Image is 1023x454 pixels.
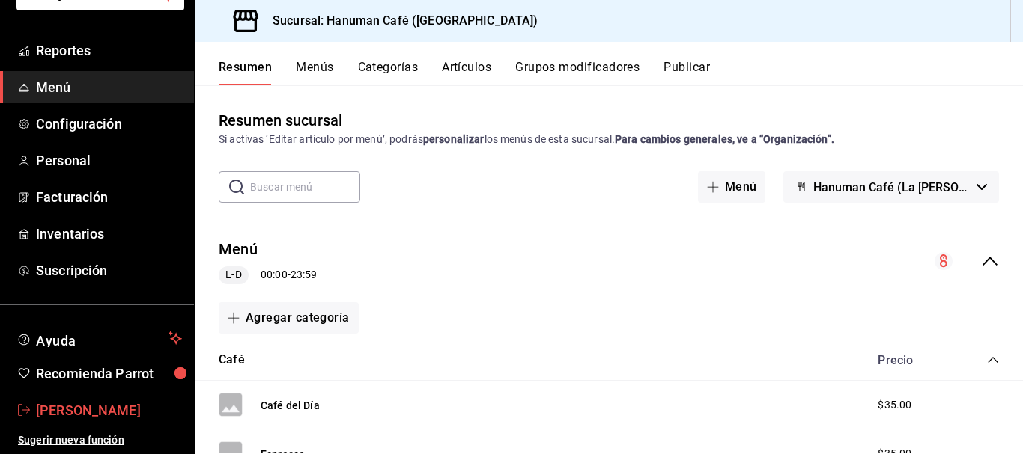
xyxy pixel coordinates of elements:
[261,398,320,413] button: Café del Día
[219,60,272,85] button: Resumen
[442,60,491,85] button: Artículos
[615,133,834,145] strong: Para cambios generales, ve a “Organización”.
[36,363,182,384] span: Recomienda Parrot
[219,132,999,147] div: Si activas ‘Editar artículo por menú’, podrás los menús de esta sucursal.
[664,60,710,85] button: Publicar
[36,40,182,61] span: Reportes
[863,353,959,367] div: Precio
[219,267,247,283] span: L-D
[698,171,766,203] button: Menú
[219,239,258,260] button: Menú
[813,180,971,194] span: Hanuman Café (La [PERSON_NAME])
[36,224,182,244] span: Inventarios
[515,60,640,85] button: Grupos modificadores
[36,400,182,420] span: [PERSON_NAME]
[783,171,999,203] button: Hanuman Café (La [PERSON_NAME])
[219,266,317,284] div: 00:00 - 23:59
[219,302,359,334] button: Agregar categoría
[296,60,333,85] button: Menús
[219,60,1023,85] div: navigation tabs
[18,432,182,448] span: Sugerir nueva función
[878,397,911,413] span: $35.00
[423,133,485,145] strong: personalizar
[219,109,342,132] div: Resumen sucursal
[36,150,182,171] span: Personal
[36,187,182,207] span: Facturación
[36,77,182,97] span: Menú
[195,227,1023,296] div: collapse-menu-row
[36,114,182,134] span: Configuración
[261,12,538,30] h3: Sucursal: Hanuman Café ([GEOGRAPHIC_DATA])
[358,60,419,85] button: Categorías
[987,354,999,366] button: collapse-category-row
[36,329,163,347] span: Ayuda
[250,172,360,202] input: Buscar menú
[219,352,245,369] button: Café
[36,260,182,280] span: Suscripción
